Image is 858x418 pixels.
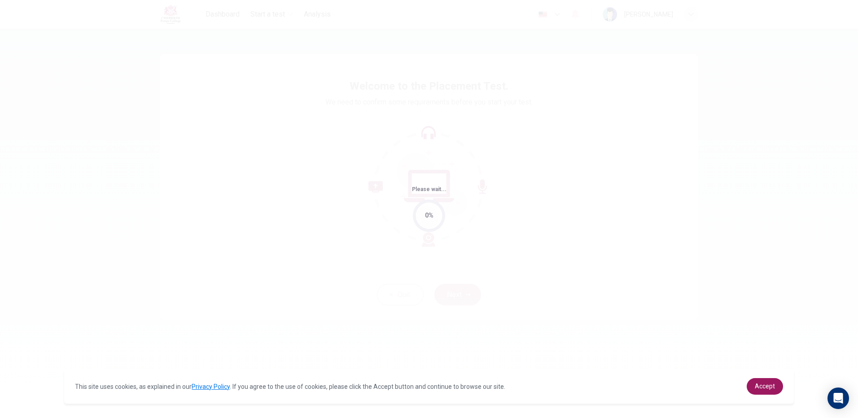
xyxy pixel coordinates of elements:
[747,378,783,395] a: dismiss cookie message
[425,210,433,221] div: 0%
[64,369,793,404] div: cookieconsent
[75,383,505,390] span: This site uses cookies, as explained in our . If you agree to the use of cookies, please click th...
[412,186,447,192] span: Please wait...
[192,383,230,390] a: Privacy Policy
[755,383,775,390] span: Accept
[827,388,849,409] div: Open Intercom Messenger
